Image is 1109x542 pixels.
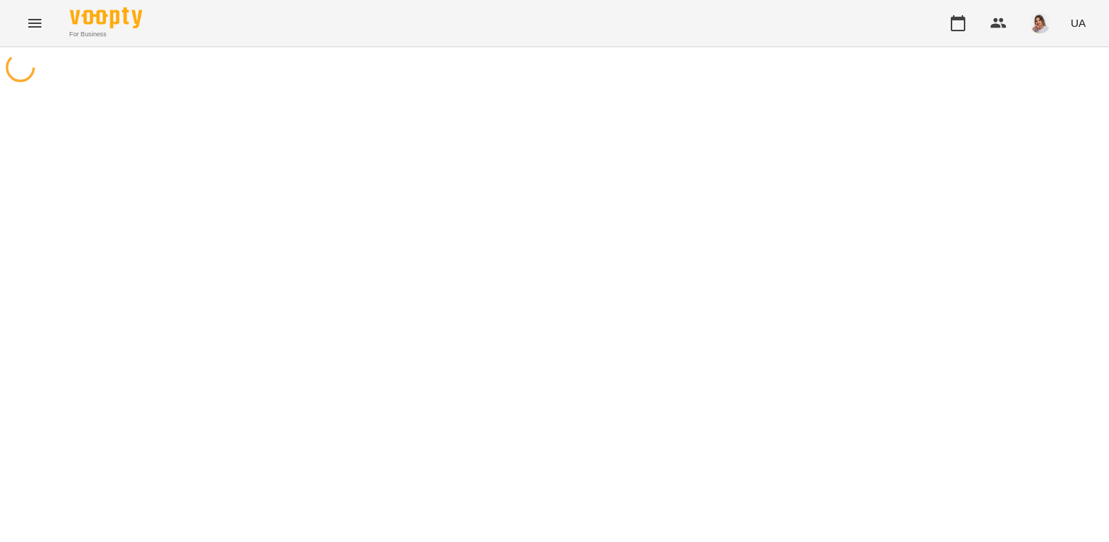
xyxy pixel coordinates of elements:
img: Voopty Logo [70,7,142,28]
span: UA [1071,15,1086,31]
img: d332a1c3318355be326c790ed3ba89f4.jpg [1030,13,1050,33]
span: For Business [70,30,142,39]
button: Menu [17,6,52,41]
button: UA [1065,9,1092,36]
